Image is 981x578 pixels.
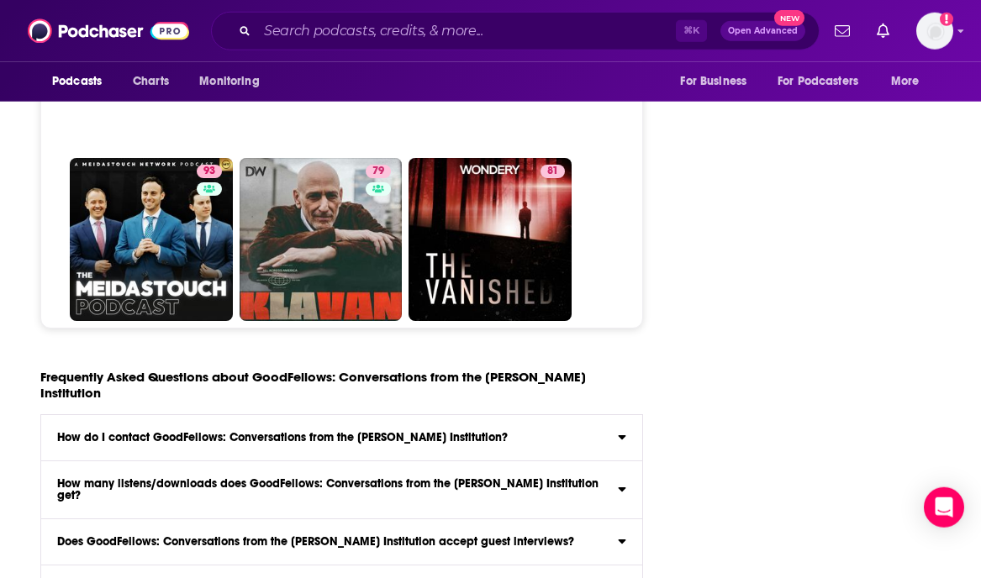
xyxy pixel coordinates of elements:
[28,15,189,47] img: Podchaser - Follow, Share and Rate Podcasts
[40,369,630,401] h3: Frequently Asked Questions about GoodFellows: Conversations from the [PERSON_NAME] Institution
[879,66,941,97] button: open menu
[372,163,384,180] span: 79
[366,165,391,178] a: 79
[40,66,124,97] button: open menu
[916,13,953,50] span: Logged in as Jeffmarschner
[240,158,403,321] a: 79
[187,66,281,97] button: open menu
[828,17,857,45] a: Show notifications dropdown
[197,165,222,178] a: 93
[257,18,676,45] input: Search podcasts, credits, & more...
[211,12,820,50] div: Search podcasts, credits, & more...
[891,70,920,93] span: More
[767,66,883,97] button: open menu
[870,17,896,45] a: Show notifications dropdown
[541,165,565,178] a: 81
[940,13,953,26] svg: Add a profile image
[547,163,558,180] span: 81
[680,70,746,93] span: For Business
[728,27,798,35] span: Open Advanced
[676,20,707,42] span: ⌘ K
[199,70,259,93] span: Monitoring
[57,432,508,444] h3: How do I contact GoodFellows: Conversations from the [PERSON_NAME] Institution?
[924,487,964,528] div: Open Intercom Messenger
[916,13,953,50] button: Show profile menu
[133,70,169,93] span: Charts
[70,158,233,321] a: 93
[203,163,215,180] span: 93
[916,13,953,50] img: User Profile
[720,21,805,41] button: Open AdvancedNew
[778,70,858,93] span: For Podcasters
[57,536,574,548] h3: Does GoodFellows: Conversations from the [PERSON_NAME] Institution accept guest interviews?
[668,66,767,97] button: open menu
[409,158,572,321] a: 81
[52,70,102,93] span: Podcasts
[122,66,179,97] a: Charts
[774,10,804,26] span: New
[57,478,614,502] h3: How many listens/downloads does GoodFellows: Conversations from the [PERSON_NAME] Institution get?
